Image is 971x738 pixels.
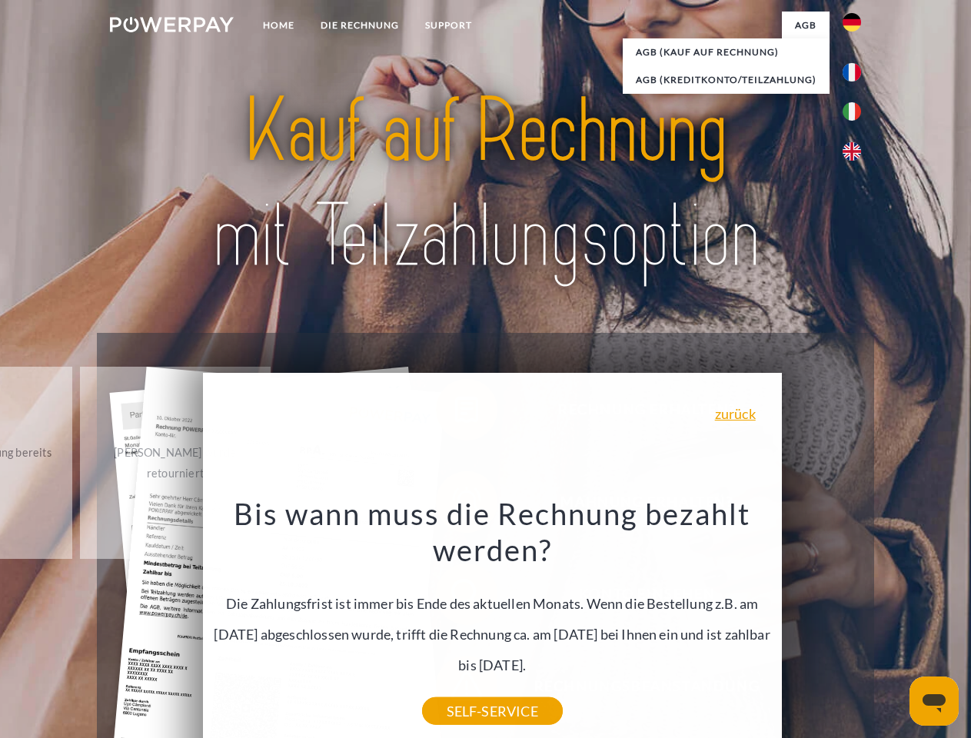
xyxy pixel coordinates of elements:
[843,13,861,32] img: de
[623,66,830,94] a: AGB (Kreditkonto/Teilzahlung)
[110,17,234,32] img: logo-powerpay-white.svg
[843,142,861,161] img: en
[715,407,756,421] a: zurück
[843,102,861,121] img: it
[782,12,830,39] a: agb
[147,74,824,294] img: title-powerpay_de.svg
[422,697,563,725] a: SELF-SERVICE
[250,12,308,39] a: Home
[89,442,262,484] div: [PERSON_NAME] wurde retourniert
[308,12,412,39] a: DIE RECHNUNG
[211,495,773,569] h3: Bis wann muss die Rechnung bezahlt werden?
[623,38,830,66] a: AGB (Kauf auf Rechnung)
[412,12,485,39] a: SUPPORT
[843,63,861,81] img: fr
[909,676,959,726] iframe: Schaltfläche zum Öffnen des Messaging-Fensters
[211,495,773,711] div: Die Zahlungsfrist ist immer bis Ende des aktuellen Monats. Wenn die Bestellung z.B. am [DATE] abg...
